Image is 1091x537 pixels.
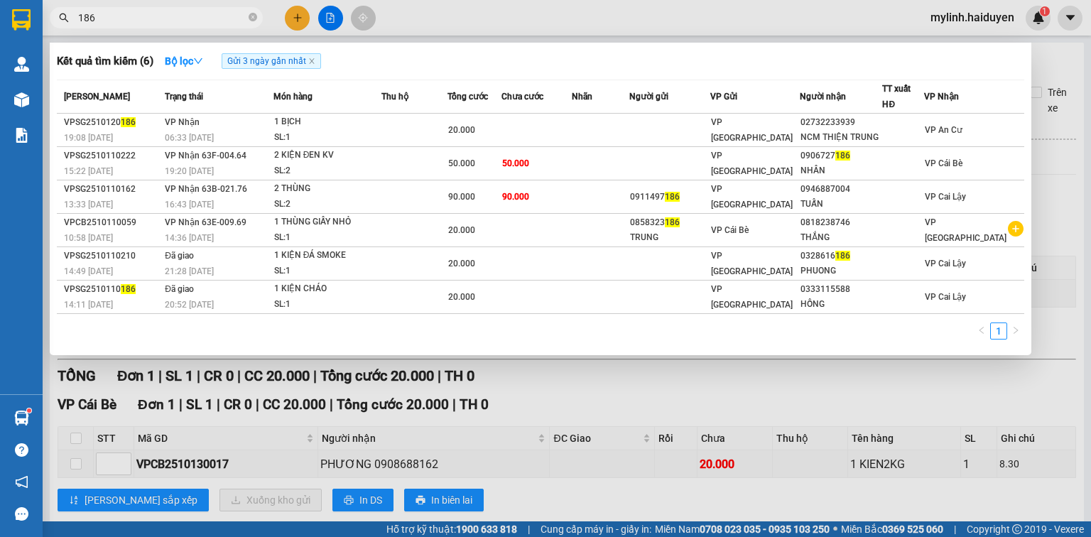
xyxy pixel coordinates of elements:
[59,13,69,23] span: search
[925,125,962,135] span: VP An Cư
[193,56,203,66] span: down
[13,59,44,112] div: Tổng phải thu :
[165,217,246,227] span: VP Nhận 63E-009.69
[925,292,966,302] span: VP Cai Lậy
[165,151,246,161] span: VP Nhận 63F-004.64
[107,23,138,58] div: Thu hộ :
[572,92,592,102] span: Nhãn
[630,190,710,205] div: 0911497
[665,192,680,202] span: 186
[249,13,257,21] span: close-circle
[1007,322,1024,340] li: Next Page
[161,23,185,40] div: VND
[274,281,381,297] div: 1 KIỆN CHÁO
[925,259,966,268] span: VP Cai Lậy
[711,117,793,143] span: VP [GEOGRAPHIC_DATA]
[274,197,381,212] div: SL: 2
[448,158,475,168] span: 50.000
[64,148,161,163] div: VPSG2510110222
[165,184,247,194] span: VP Nhận 63B-021.76
[121,117,136,127] span: 186
[64,282,161,297] div: VPSG2510110
[800,249,881,264] div: 0328616
[800,297,881,312] div: HỒNG
[67,23,91,40] div: VND
[153,50,215,72] button: Bộ lọcdown
[57,54,153,69] h3: Kết quả tìm kiếm ( 6 )
[800,215,881,230] div: 0818238746
[64,200,113,210] span: 13:33 [DATE]
[800,163,881,178] div: NHÂN
[274,297,381,313] div: SL: 1
[308,58,315,65] span: close
[711,151,793,176] span: VP [GEOGRAPHIC_DATA]
[64,115,161,130] div: VPSG2510120
[835,151,850,161] span: 186
[64,233,113,243] span: 10:58 [DATE]
[882,84,911,109] span: TT xuất HĐ
[64,166,113,176] span: 15:22 [DATE]
[925,158,962,168] span: VP Cái Bè
[800,197,881,212] div: TUẤN
[629,92,668,102] span: Người gửi
[165,233,214,243] span: 14:36 [DATE]
[800,264,881,278] div: PHUONG
[630,230,710,245] div: TRUNG
[448,292,475,302] span: 20.000
[15,475,28,489] span: notification
[1008,221,1024,237] span: plus-circle
[448,225,475,235] span: 20.000
[12,9,31,31] img: logo-vxr
[14,411,29,425] img: warehouse-icon
[249,11,257,25] span: close-circle
[14,57,29,72] img: warehouse-icon
[710,92,737,102] span: VP Gửi
[274,114,381,130] div: 1 BỊCH
[14,92,29,107] img: warehouse-icon
[924,92,959,102] span: VP Nhận
[447,92,488,102] span: Tổng cước
[78,10,246,26] input: Tìm tên, số ĐT hoặc mã đơn
[448,125,475,135] span: 20.000
[991,323,1006,339] a: 1
[448,192,475,202] span: 90.000
[502,192,529,202] span: 90.000
[448,259,475,268] span: 20.000
[274,230,381,246] div: SL: 1
[274,248,381,264] div: 1 KIỆN ĐÁ SMOKE
[64,249,161,264] div: VPSG2510110210
[165,117,200,127] span: VP Nhận
[800,230,881,245] div: THẮNG
[64,266,113,276] span: 14:49 [DATE]
[165,200,214,210] span: 16:43 [DATE]
[27,408,31,413] sup: 1
[273,92,313,102] span: Món hàng
[973,322,990,340] button: left
[274,148,381,163] div: 2 KIỆN ĐEN KV
[800,282,881,297] div: 0333115588
[165,92,203,102] span: Trạng thái
[665,217,680,227] span: 186
[67,59,91,77] div: VND
[64,92,130,102] span: [PERSON_NAME]
[1011,326,1020,335] span: right
[222,53,321,69] span: Gửi 3 ngày gần nhất
[630,215,710,230] div: 0858323
[274,163,381,179] div: SL: 2
[14,128,29,143] img: solution-icon
[711,225,749,235] span: VP Cái Bè
[15,507,28,521] span: message
[977,326,986,335] span: left
[274,181,381,197] div: 2 THÙNG
[800,148,881,163] div: 0906727
[138,23,161,40] div: 1.400.000
[64,182,161,197] div: VPSG2510110162
[165,133,214,143] span: 06:33 [DATE]
[165,266,214,276] span: 21:28 [DATE]
[165,284,194,294] span: Đã giao
[13,23,44,40] div: Chưa :
[165,55,203,67] strong: Bộ lọc
[15,443,28,457] span: question-circle
[381,92,408,102] span: Thu hộ
[502,158,529,168] span: 50.000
